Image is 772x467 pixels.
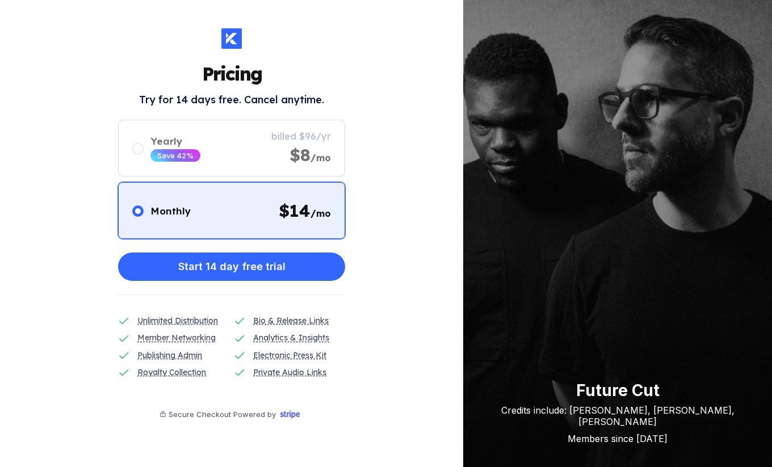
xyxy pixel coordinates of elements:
[486,405,749,427] div: Credits include: [PERSON_NAME], [PERSON_NAME], [PERSON_NAME]
[118,253,345,281] button: Start 14 day free trial
[311,208,331,219] span: /mo
[289,144,331,166] div: $8
[178,255,286,278] div: Start 14 day free trial
[253,366,326,378] div: Private Audio Links
[202,62,262,85] h1: Pricing
[137,349,202,361] div: Publishing Admin
[157,151,194,160] div: Save 42%
[271,131,331,142] div: billed $96/yr
[150,205,191,217] div: Monthly
[279,200,331,221] div: $ 14
[253,331,329,344] div: Analytics & Insights
[150,135,200,147] div: Yearly
[137,314,218,327] div: Unlimited Distribution
[253,314,329,327] div: Bio & Release Links
[311,152,331,163] span: /mo
[137,331,216,344] div: Member Networking
[169,410,276,419] div: Secure Checkout Powered by
[253,349,326,361] div: Electronic Press Kit
[137,366,206,378] div: Royalty Collection
[139,93,324,106] h2: Try for 14 days free. Cancel anytime.
[486,433,749,444] div: Members since [DATE]
[486,381,749,400] div: Future Cut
